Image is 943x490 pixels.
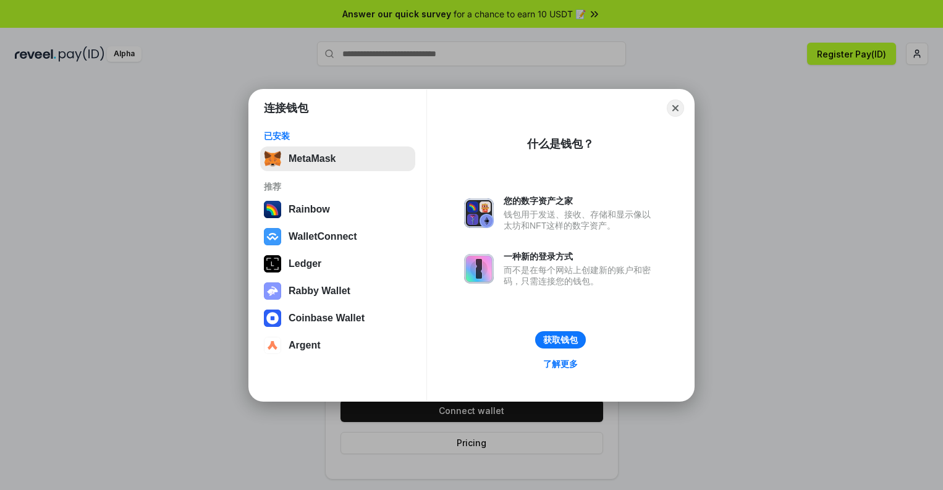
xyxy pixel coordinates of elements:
div: 什么是钱包？ [527,137,594,151]
button: Rabby Wallet [260,279,415,303]
button: 获取钱包 [535,331,586,348]
img: svg+xml,%3Csvg%20width%3D%2228%22%20height%3D%2228%22%20viewBox%3D%220%200%2028%2028%22%20fill%3D... [264,310,281,327]
img: svg+xml,%3Csvg%20width%3D%2228%22%20height%3D%2228%22%20viewBox%3D%220%200%2028%2028%22%20fill%3D... [264,337,281,354]
button: Ledger [260,251,415,276]
div: Coinbase Wallet [289,313,365,324]
img: svg+xml,%3Csvg%20xmlns%3D%22http%3A%2F%2Fwww.w3.org%2F2000%2Fsvg%22%20fill%3D%22none%22%20viewBox... [264,282,281,300]
button: Close [667,99,684,117]
div: 已安装 [264,130,412,142]
div: 了解更多 [543,358,578,370]
img: svg+xml,%3Csvg%20width%3D%2228%22%20height%3D%2228%22%20viewBox%3D%220%200%2028%2028%22%20fill%3D... [264,228,281,245]
img: svg+xml,%3Csvg%20fill%3D%22none%22%20height%3D%2233%22%20viewBox%3D%220%200%2035%2033%22%20width%... [264,150,281,167]
div: Ledger [289,258,321,269]
img: svg+xml,%3Csvg%20width%3D%22120%22%20height%3D%22120%22%20viewBox%3D%220%200%20120%20120%22%20fil... [264,201,281,218]
button: MetaMask [260,146,415,171]
img: svg+xml,%3Csvg%20xmlns%3D%22http%3A%2F%2Fwww.w3.org%2F2000%2Fsvg%22%20fill%3D%22none%22%20viewBox... [464,198,494,228]
div: 您的数字资产之家 [504,195,657,206]
div: WalletConnect [289,231,357,242]
div: Argent [289,340,321,351]
button: Argent [260,333,415,358]
button: Coinbase Wallet [260,306,415,331]
div: 一种新的登录方式 [504,251,657,262]
div: 而不是在每个网站上创建新的账户和密码，只需连接您的钱包。 [504,264,657,287]
img: svg+xml,%3Csvg%20xmlns%3D%22http%3A%2F%2Fwww.w3.org%2F2000%2Fsvg%22%20fill%3D%22none%22%20viewBox... [464,254,494,284]
a: 了解更多 [536,356,585,372]
div: Rainbow [289,204,330,215]
div: MetaMask [289,153,336,164]
img: svg+xml,%3Csvg%20xmlns%3D%22http%3A%2F%2Fwww.w3.org%2F2000%2Fsvg%22%20width%3D%2228%22%20height%3... [264,255,281,272]
button: Rainbow [260,197,415,222]
div: Rabby Wallet [289,285,350,297]
div: 钱包用于发送、接收、存储和显示像以太坊和NFT这样的数字资产。 [504,209,657,231]
h1: 连接钱包 [264,101,308,116]
div: 推荐 [264,181,412,192]
button: WalletConnect [260,224,415,249]
div: 获取钱包 [543,334,578,345]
